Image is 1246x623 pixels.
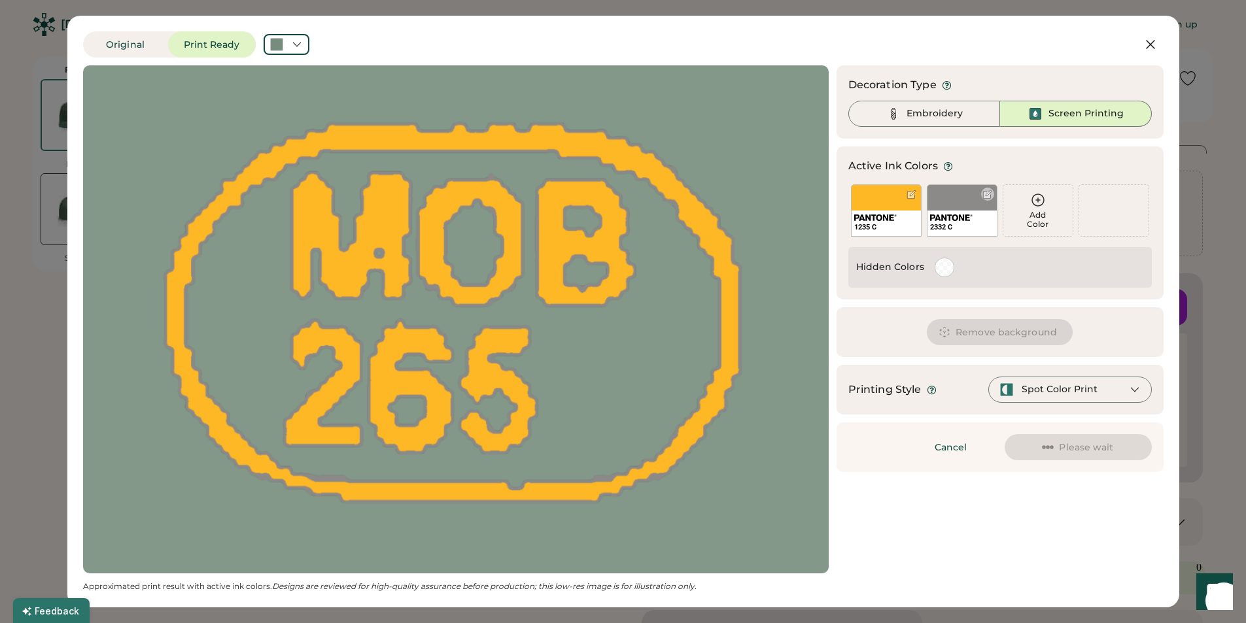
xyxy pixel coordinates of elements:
div: 1235 C [854,222,918,232]
div: Screen Printing [1048,107,1124,120]
img: spot-color-green.svg [999,382,1014,397]
img: Ink%20-%20Selected.svg [1028,106,1043,122]
button: Please wait [1005,434,1152,460]
iframe: Front Chat [1184,564,1240,620]
img: Thread%20-%20Unselected.svg [886,106,901,122]
button: Cancel [905,434,997,460]
div: 2332 C [930,222,994,232]
div: Hidden Colors [856,261,924,274]
button: Original [83,31,168,58]
img: 1024px-Pantone_logo.svg.png [930,214,973,221]
div: Active Ink Colors [848,158,939,174]
em: Designs are reviewed for high-quality assurance before production; this low-res image is for illu... [272,581,697,591]
div: Printing Style [848,382,922,397]
button: Print Ready [168,31,256,58]
div: Spot Color Print [1022,383,1098,396]
div: Approximated print result with active ink colors. [83,581,829,592]
div: Decoration Type [848,77,937,93]
img: 1024px-Pantone_logo.svg.png [854,214,897,221]
button: Remove background [927,319,1073,345]
div: Add Color [1003,210,1073,229]
div: Embroidery [907,107,963,120]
